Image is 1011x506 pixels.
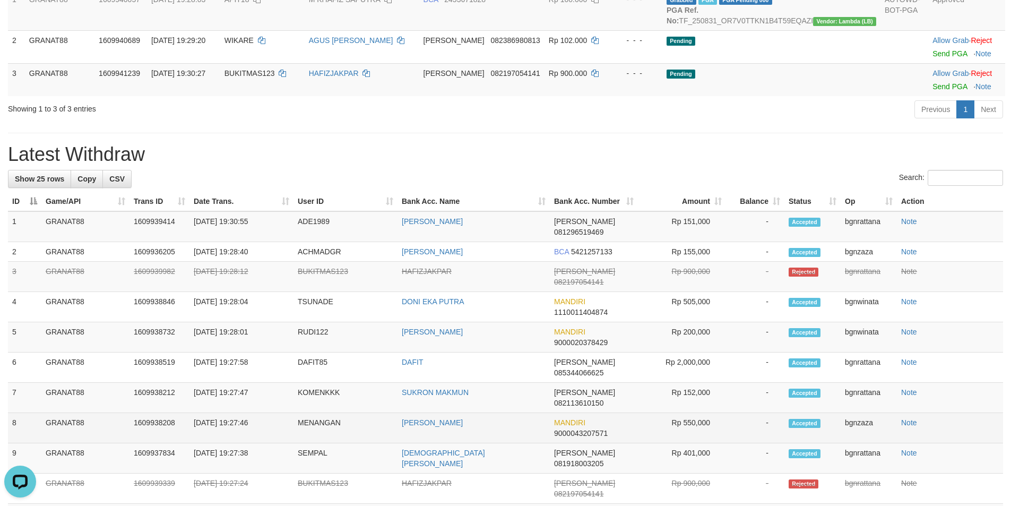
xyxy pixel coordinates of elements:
[424,36,485,45] span: [PERSON_NAME]
[554,368,603,377] span: Copy 085344066625 to clipboard
[813,17,876,26] span: Vendor URL: https://dashboard.q2checkout.com/secure
[956,100,974,118] a: 1
[841,192,897,211] th: Op: activate to sort column ascending
[402,388,469,397] a: SUKRON MAKMUN
[8,353,41,383] td: 6
[398,192,550,211] th: Bank Acc. Name: activate to sort column ascending
[8,192,41,211] th: ID: activate to sort column descending
[554,459,603,468] span: Copy 081918003205 to clipboard
[554,490,603,498] span: Copy 082197054141 to clipboard
[8,443,41,474] td: 9
[554,338,608,347] span: Copy 9000020378429 to clipboard
[901,297,917,306] a: Note
[41,192,129,211] th: Game/API: activate to sort column ascending
[554,267,615,276] span: [PERSON_NAME]
[402,297,464,306] a: DONI EKA PUTRA
[129,242,189,262] td: 1609936205
[841,474,897,504] td: bgnrattana
[789,298,820,307] span: Accepted
[8,211,41,242] td: 1
[402,479,452,487] a: HAFIZJAKPAR
[554,228,603,236] span: Copy 081296519469 to clipboard
[726,242,784,262] td: -
[975,82,991,91] a: Note
[129,292,189,322] td: 1609938846
[932,49,967,58] a: Send PGA
[293,383,398,413] td: KOMENKKK
[402,418,463,427] a: [PERSON_NAME]
[8,292,41,322] td: 4
[41,211,129,242] td: GRANAT88
[549,69,587,78] span: Rp 900.000
[638,353,726,383] td: Rp 2,000,000
[8,170,71,188] a: Show 25 rows
[424,69,485,78] span: [PERSON_NAME]
[8,262,41,292] td: 3
[109,175,125,183] span: CSV
[99,69,140,78] span: 1609941239
[129,211,189,242] td: 1609939414
[71,170,103,188] a: Copy
[841,443,897,474] td: bgnrattana
[726,474,784,504] td: -
[667,37,695,46] span: Pending
[897,192,1003,211] th: Action
[971,36,992,45] a: Reject
[554,297,585,306] span: MANDIRI
[41,262,129,292] td: GRANAT88
[726,262,784,292] td: -
[901,418,917,427] a: Note
[726,292,784,322] td: -
[293,242,398,262] td: ACHMADGR
[41,353,129,383] td: GRANAT88
[928,63,1005,96] td: ·
[25,63,94,96] td: GRANAT88
[293,211,398,242] td: ADE1989
[901,247,917,256] a: Note
[8,144,1003,165] h1: Latest Withdraw
[789,449,820,458] span: Accepted
[841,413,897,443] td: bgnzaza
[4,4,36,36] button: Open LiveChat chat widget
[41,292,129,322] td: GRANAT88
[616,35,658,46] div: - - -
[189,262,293,292] td: [DATE] 19:28:12
[571,247,612,256] span: Copy 5421257133 to clipboard
[8,242,41,262] td: 2
[402,267,452,276] a: HAFIZJAKPAR
[974,100,1003,118] a: Next
[8,30,25,63] td: 2
[189,474,293,504] td: [DATE] 19:27:24
[975,49,991,58] a: Note
[554,247,569,256] span: BCA
[554,328,585,336] span: MANDIRI
[189,443,293,474] td: [DATE] 19:27:38
[554,429,608,438] span: Copy 9000043207571 to clipboard
[554,399,603,407] span: Copy 082113610150 to clipboard
[638,413,726,443] td: Rp 550,000
[554,388,615,397] span: [PERSON_NAME]
[293,413,398,443] td: MENANGAN
[41,383,129,413] td: GRANAT88
[189,413,293,443] td: [DATE] 19:27:46
[928,30,1005,63] td: ·
[8,322,41,353] td: 5
[293,353,398,383] td: DAFIT85
[789,218,820,227] span: Accepted
[726,413,784,443] td: -
[129,192,189,211] th: Trans ID: activate to sort column ascending
[784,192,841,211] th: Status: activate to sort column ascending
[293,262,398,292] td: BUKITMAS123
[102,170,132,188] a: CSV
[293,192,398,211] th: User ID: activate to sort column ascending
[789,389,820,398] span: Accepted
[638,211,726,242] td: Rp 151,000
[41,474,129,504] td: GRANAT88
[901,388,917,397] a: Note
[554,278,603,286] span: Copy 082197054141 to clipboard
[901,267,917,276] a: Note
[309,36,393,45] a: AGUS [PERSON_NAME]
[189,353,293,383] td: [DATE] 19:27:58
[293,322,398,353] td: RUDI122
[932,36,969,45] a: Allow Grab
